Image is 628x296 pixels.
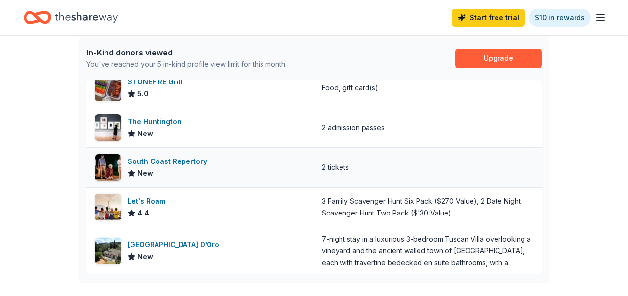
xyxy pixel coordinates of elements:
img: Image for South Coast Repertory [95,154,121,181]
div: Let's Roam [128,195,169,207]
a: Start free trial [452,9,525,27]
div: In-Kind donors viewed [86,47,287,58]
div: 3 Family Scavenger Hunt Six Pack ($270 Value), 2 Date Night Scavenger Hunt Two Pack ($130 Value) [322,195,534,219]
span: New [137,251,153,263]
img: Image for Let's Roam [95,194,121,220]
div: 7-night stay in a luxurious 3-bedroom Tuscan Villa overlooking a vineyard and the ancient walled ... [322,233,534,269]
div: Food, gift card(s) [322,82,378,94]
img: Image for Villa Sogni D’Oro [95,238,121,264]
img: Image for STONEFIRE Grill [95,75,121,101]
img: Image for The Huntington [95,114,121,141]
span: 4.4 [137,207,149,219]
span: New [137,128,153,139]
div: 2 admission passes [322,122,385,134]
div: [GEOGRAPHIC_DATA] D’Oro [128,239,223,251]
div: The Huntington [128,116,185,128]
div: STONEFIRE Grill [128,76,186,88]
div: You've reached your 5 in-kind profile view limit for this month. [86,58,287,70]
div: 2 tickets [322,161,349,173]
span: New [137,167,153,179]
a: Home [24,6,118,29]
a: Upgrade [455,49,542,68]
a: $10 in rewards [529,9,591,27]
span: 5.0 [137,88,149,100]
div: South Coast Repertory [128,156,211,167]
